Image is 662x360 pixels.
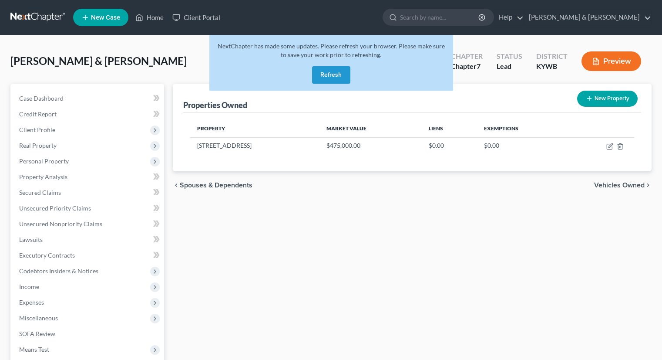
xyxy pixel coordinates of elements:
a: [PERSON_NAME] & [PERSON_NAME] [524,10,651,25]
span: Unsecured Nonpriority Claims [19,220,102,228]
span: Vehicles Owned [594,182,645,189]
span: Means Test [19,346,49,353]
button: Preview [581,51,641,71]
span: Unsecured Priority Claims [19,204,91,212]
span: Client Profile [19,126,55,133]
div: Chapter [451,51,483,61]
span: Secured Claims [19,189,61,196]
div: Status [497,51,522,61]
a: Credit Report [12,106,164,122]
span: Miscellaneous [19,314,58,322]
th: Market Value [319,120,422,137]
iframe: Intercom live chat [632,330,653,351]
span: Real Property [19,142,57,149]
a: Client Portal [168,10,225,25]
input: Search by name... [400,9,480,25]
a: Secured Claims [12,185,164,200]
th: Property [190,120,319,137]
td: $0.00 [477,137,568,154]
div: Chapter [451,61,483,71]
div: District [536,51,568,61]
span: 7 [477,62,481,70]
span: SOFA Review [19,330,55,337]
a: SOFA Review [12,326,164,342]
a: Property Analysis [12,169,164,185]
span: Expenses [19,299,44,306]
span: NextChapter has made some updates. Please refresh your browser. Please make sure to save your wor... [218,42,445,58]
span: Case Dashboard [19,95,64,102]
span: Income [19,283,39,290]
span: Lawsuits [19,236,43,243]
a: Executory Contracts [12,248,164,263]
a: Unsecured Priority Claims [12,200,164,216]
a: Help [494,10,524,25]
a: Unsecured Nonpriority Claims [12,216,164,232]
th: Liens [422,120,477,137]
span: Credit Report [19,110,57,118]
span: Spouses & Dependents [180,182,252,189]
a: Lawsuits [12,232,164,248]
button: chevron_left Spouses & Dependents [173,182,252,189]
span: New Case [91,14,120,21]
a: Home [131,10,168,25]
td: $475,000.00 [319,137,422,154]
span: Property Analysis [19,173,67,180]
div: Lead [497,61,522,71]
div: KYWB [536,61,568,71]
td: $0.00 [422,137,477,154]
i: chevron_left [173,182,180,189]
i: chevron_right [645,182,652,189]
span: Executory Contracts [19,251,75,259]
button: Vehicles Owned chevron_right [594,182,652,189]
span: [PERSON_NAME] & [PERSON_NAME] [10,54,187,67]
a: Case Dashboard [12,91,164,106]
button: New Property [577,91,638,107]
div: Properties Owned [183,100,247,110]
button: Refresh [312,66,350,84]
td: [STREET_ADDRESS] [190,137,319,154]
span: Personal Property [19,157,69,165]
span: Codebtors Insiders & Notices [19,267,98,275]
th: Exemptions [477,120,568,137]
